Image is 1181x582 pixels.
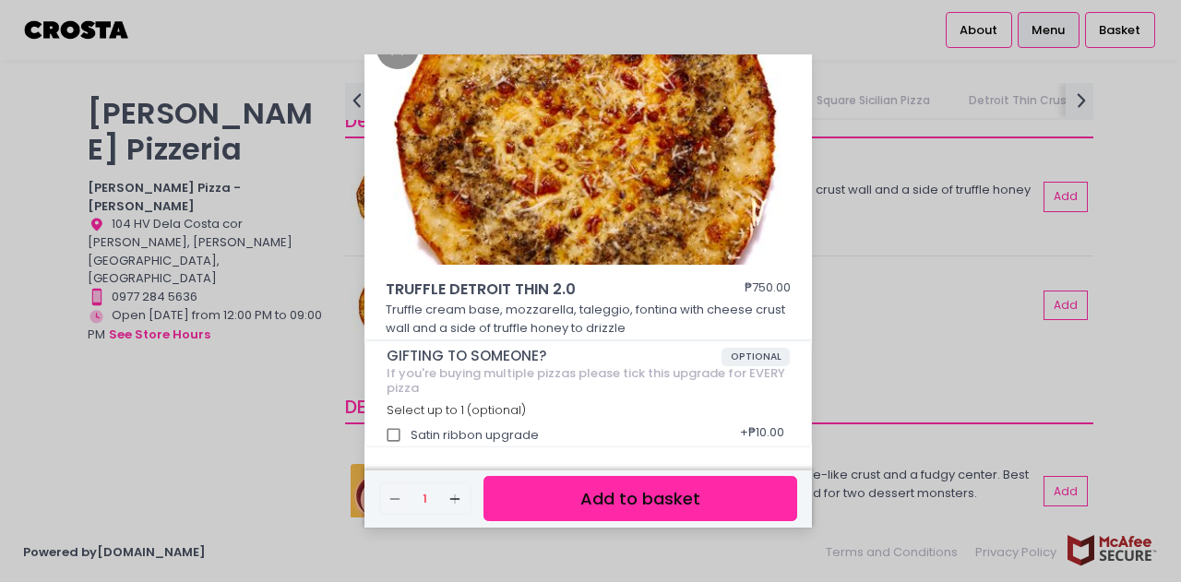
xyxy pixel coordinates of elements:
img: TRUFFLE DETROIT THIN 2.0 [364,14,812,265]
div: ₱750.00 [745,279,791,301]
p: Truffle cream base, mozzarella, taleggio, fontina with cheese crust wall and a side of truffle ho... [386,301,792,337]
span: GIFTING TO SOMEONE? [387,348,722,364]
button: Add to basket [483,476,797,521]
span: Select up to 1 (optional) [387,402,526,418]
div: + ₱10.00 [734,418,790,453]
span: TRUFFLE DETROIT THIN 2.0 [386,279,690,301]
span: OPTIONAL [722,348,791,366]
button: Close [376,38,419,56]
div: If you're buying multiple pizzas please tick this upgrade for EVERY pizza [387,366,791,395]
